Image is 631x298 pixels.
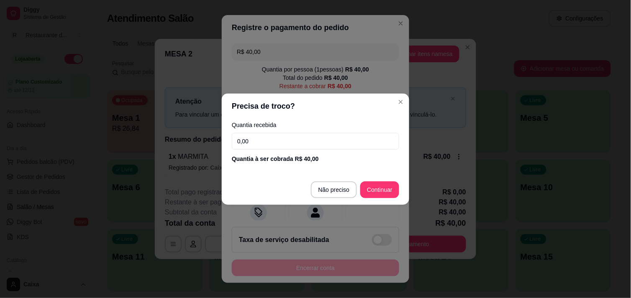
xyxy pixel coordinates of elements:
button: Não preciso [311,181,357,198]
header: Precisa de troco? [222,94,409,119]
button: Continuar [360,181,399,198]
label: Quantia recebida [232,122,399,128]
div: Quantia à ser cobrada R$ 40,00 [232,155,399,163]
button: Close [394,95,408,109]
